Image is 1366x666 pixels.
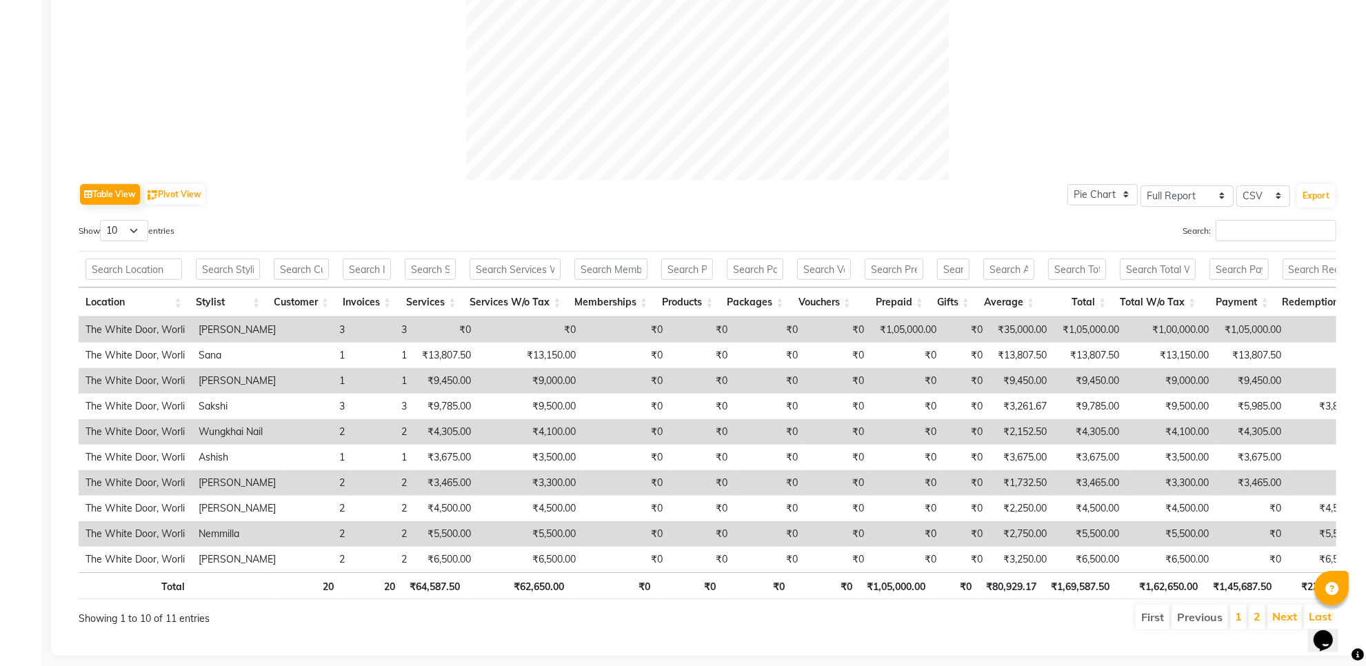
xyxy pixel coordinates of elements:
[657,572,723,599] th: ₹0
[79,572,192,599] th: Total
[478,343,583,368] td: ₹13,150.00
[352,368,414,394] td: 1
[414,470,478,496] td: ₹3,465.00
[283,521,352,547] td: 2
[478,496,583,521] td: ₹4,500.00
[470,259,561,280] input: Search Services W/o Tax
[402,572,467,599] th: ₹64,587.50
[805,317,871,343] td: ₹0
[352,445,414,470] td: 1
[79,445,192,470] td: The White Door, Worli
[343,259,391,280] input: Search Invoices
[1216,368,1288,394] td: ₹9,450.00
[943,445,990,470] td: ₹0
[805,394,871,419] td: ₹0
[1216,343,1288,368] td: ₹13,807.50
[858,287,930,317] th: Prepaid: activate to sort column ascending
[1254,609,1260,623] a: 2
[1126,470,1216,496] td: ₹3,300.00
[1216,445,1288,470] td: ₹3,675.00
[670,445,734,470] td: ₹0
[805,547,871,572] td: ₹0
[871,368,943,394] td: ₹0
[336,287,398,317] th: Invoices: activate to sort column ascending
[1054,470,1126,496] td: ₹3,465.00
[1126,419,1216,445] td: ₹4,100.00
[414,496,478,521] td: ₹4,500.00
[990,521,1054,547] td: ₹2,750.00
[865,259,923,280] input: Search Prepaid
[1297,184,1335,208] button: Export
[405,259,456,280] input: Search Services
[283,445,352,470] td: 1
[398,287,463,317] th: Services: activate to sort column ascending
[79,287,189,317] th: Location: activate to sort column ascending
[79,220,174,241] label: Show entries
[192,445,283,470] td: Ashish
[583,317,670,343] td: ₹0
[734,419,805,445] td: ₹0
[792,572,858,599] th: ₹0
[283,317,352,343] td: 3
[583,470,670,496] td: ₹0
[1126,547,1216,572] td: ₹6,500.00
[943,419,990,445] td: ₹0
[1126,317,1216,343] td: ₹1,00,000.00
[661,259,713,280] input: Search Products
[978,572,1043,599] th: ₹80,929.17
[670,419,734,445] td: ₹0
[79,470,192,496] td: The White Door, Worli
[859,572,932,599] th: ₹1,05,000.00
[1054,445,1126,470] td: ₹3,675.00
[79,496,192,521] td: The White Door, Worli
[990,496,1054,521] td: ₹2,250.00
[79,547,192,572] td: The White Door, Worli
[670,521,734,547] td: ₹0
[79,343,192,368] td: The White Door, Worli
[734,317,805,343] td: ₹0
[478,470,583,496] td: ₹3,300.00
[352,394,414,419] td: 3
[283,394,352,419] td: 3
[283,470,352,496] td: 2
[976,287,1041,317] th: Average: activate to sort column ascending
[352,521,414,547] td: 2
[352,496,414,521] td: 2
[1216,496,1288,521] td: ₹0
[1283,259,1350,280] input: Search Redemption
[1120,259,1196,280] input: Search Total W/o Tax
[414,547,478,572] td: ₹6,500.00
[1216,521,1288,547] td: ₹0
[283,368,352,394] td: 1
[805,368,871,394] td: ₹0
[86,259,182,280] input: Search Location
[478,317,583,343] td: ₹0
[1126,445,1216,470] td: ₹3,500.00
[1216,394,1288,419] td: ₹5,985.00
[734,368,805,394] td: ₹0
[1041,287,1113,317] th: Total: activate to sort column ascending
[1054,317,1126,343] td: ₹1,05,000.00
[478,419,583,445] td: ₹4,100.00
[274,259,329,280] input: Search Customer
[583,521,670,547] td: ₹0
[1054,394,1126,419] td: ₹9,785.00
[805,470,871,496] td: ₹0
[990,419,1054,445] td: ₹2,152.50
[352,419,414,445] td: 2
[943,547,990,572] td: ₹0
[583,547,670,572] td: ₹0
[478,445,583,470] td: ₹3,500.00
[79,368,192,394] td: The White Door, Worli
[805,521,871,547] td: ₹0
[283,419,352,445] td: 2
[283,343,352,368] td: 1
[990,445,1054,470] td: ₹3,675.00
[871,496,943,521] td: ₹0
[583,368,670,394] td: ₹0
[734,343,805,368] td: ₹0
[670,394,734,419] td: ₹0
[1216,470,1288,496] td: ₹3,465.00
[192,547,283,572] td: [PERSON_NAME]
[1054,496,1126,521] td: ₹4,500.00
